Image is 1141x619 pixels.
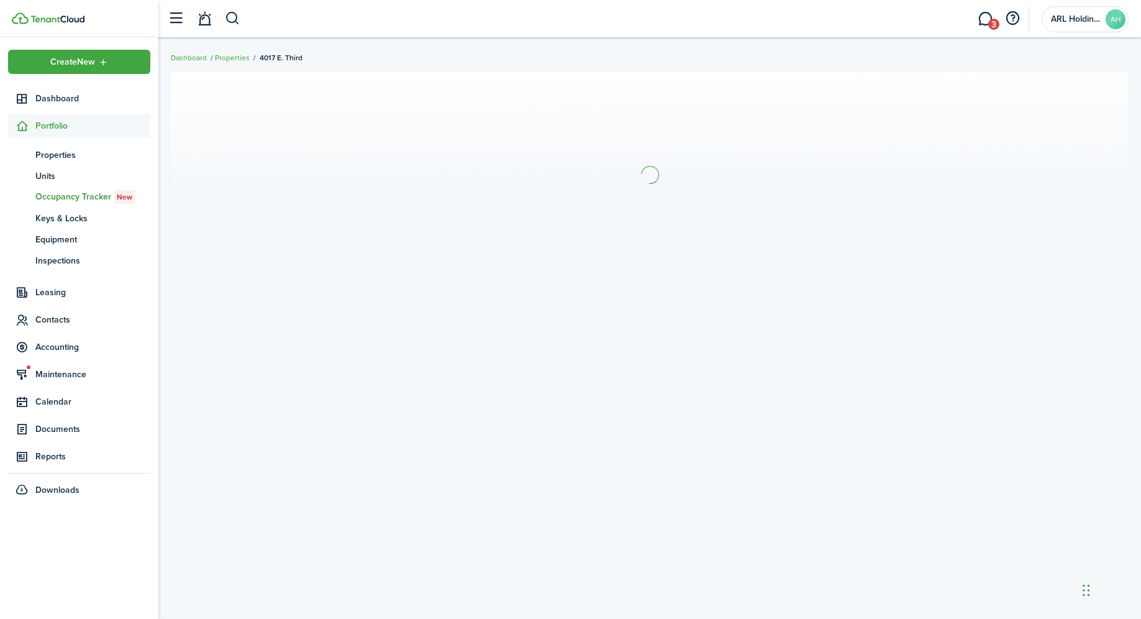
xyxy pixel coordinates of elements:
span: Reports [35,450,150,463]
a: Dashboard [8,86,150,111]
span: Inspections [35,254,150,267]
span: Create New [50,58,95,66]
span: Maintenance [35,368,150,381]
img: TenantCloud [12,12,29,24]
span: Leasing [35,286,150,299]
a: Notifications [193,3,216,35]
span: Portfolio [35,119,150,132]
img: TenantCloud [30,16,84,23]
a: Equipment [8,229,150,250]
span: New [117,191,132,203]
div: Drag [1083,572,1090,609]
span: 4017 E. Third [260,52,302,63]
avatar-text: AH [1106,9,1125,29]
span: Downloads [35,484,80,497]
button: Search [225,8,240,29]
a: Dashboard [171,52,207,63]
span: Keys & Locks [35,212,150,225]
a: Messaging [973,3,997,35]
iframe: Chat Widget [1079,559,1141,619]
span: ARL Holdings Ohio LLC [1051,15,1101,24]
button: Open resource center [1002,8,1023,29]
span: Calendar [35,395,150,408]
span: Properties [35,149,150,162]
button: Open menu [8,50,150,74]
a: Reports [8,444,150,469]
span: Equipment [35,233,150,246]
a: Properties [215,52,250,63]
span: Occupancy Tracker [35,190,150,204]
span: Contacts [35,313,150,326]
a: Units [8,165,150,186]
a: Keys & Locks [8,208,150,229]
a: Properties [8,144,150,165]
span: Units [35,170,150,183]
button: Open sidebar [164,7,188,30]
a: Occupancy TrackerNew [8,186,150,208]
span: Documents [35,423,150,436]
a: Inspections [8,250,150,271]
span: Accounting [35,341,150,354]
span: Dashboard [35,92,150,105]
img: Loading [639,164,661,186]
span: 3 [988,19,999,30]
